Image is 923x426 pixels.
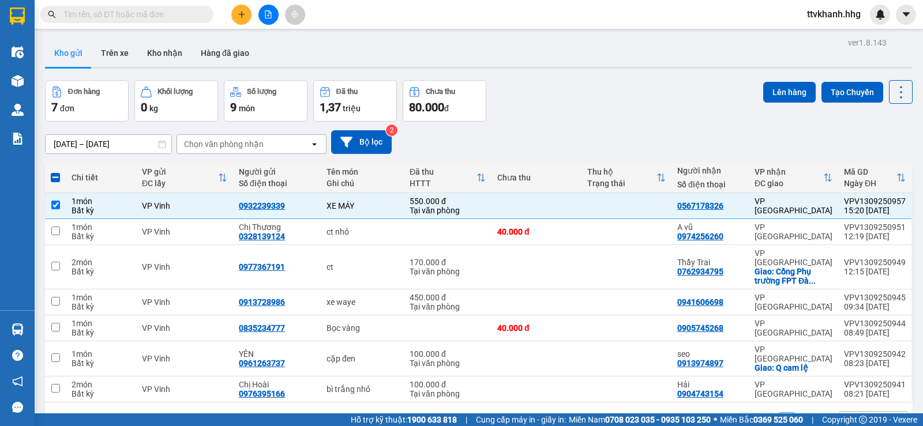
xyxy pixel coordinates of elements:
[426,88,455,96] div: Chưa thu
[72,232,130,241] div: Bất kỳ
[157,88,193,96] div: Khối lượng
[720,413,803,426] span: Miền Bắc
[239,380,315,389] div: Chị Hoài
[844,359,906,368] div: 08:23 [DATE]
[310,140,319,149] svg: open
[410,302,486,311] div: Tại văn phòng
[410,349,486,359] div: 100.000 đ
[239,359,285,368] div: 0961263737
[231,5,252,25] button: plus
[497,227,576,236] div: 40.000 đ
[138,39,192,67] button: Kho nhận
[184,138,264,150] div: Chọn văn phòng nhận
[444,104,449,113] span: đ
[142,201,227,210] div: VP Vinh
[812,413,813,426] span: |
[6,48,26,105] img: logo
[72,223,130,232] div: 1 món
[677,232,723,241] div: 0974256260
[224,80,307,122] button: Số lượng9món
[12,402,23,413] span: message
[844,197,906,206] div: VPV1309250957
[755,380,832,398] div: VP [GEOGRAPHIC_DATA]
[677,349,743,359] div: seo
[239,323,285,333] div: 0835234777
[755,293,832,311] div: VP [GEOGRAPHIC_DATA]
[327,354,398,363] div: cặp đen
[264,10,272,18] span: file-add
[239,201,285,210] div: 0932239339
[48,10,56,18] span: search
[336,88,358,96] div: Đã thu
[410,206,486,215] div: Tại văn phòng
[92,39,138,67] button: Trên xe
[821,82,883,103] button: Tạo Chuyến
[72,359,130,368] div: Bất kỳ
[844,389,906,398] div: 08:21 [DATE]
[45,39,92,67] button: Kho gửi
[844,293,906,302] div: VPV1309250945
[142,354,227,363] div: VP Vinh
[239,297,285,307] div: 0913728986
[755,248,832,267] div: VP [GEOGRAPHIC_DATA]
[12,376,23,387] span: notification
[12,104,24,116] img: warehouse-icon
[677,223,743,232] div: A vũ
[238,10,246,18] span: plus
[239,179,315,188] div: Số điện thoại
[677,323,723,333] div: 0905745268
[72,389,130,398] div: Bất kỳ
[136,163,233,193] th: Toggle SortBy
[755,197,832,215] div: VP [GEOGRAPHIC_DATA]
[192,39,258,67] button: Hàng đã giao
[403,80,486,122] button: Chưa thu80.000đ
[714,417,717,422] span: ⚪️
[410,167,476,176] div: Đã thu
[410,258,486,267] div: 170.000 đ
[569,413,711,426] span: Miền Nam
[12,75,24,87] img: warehouse-icon
[605,415,711,424] strong: 0708 023 035 - 0935 103 250
[587,167,656,176] div: Thu hộ
[677,267,723,276] div: 0762934795
[12,323,24,335] img: warehouse-icon
[798,7,870,21] span: ttvkhanh.hhg
[809,276,816,285] span: ...
[10,7,25,25] img: logo-vxr
[838,163,911,193] th: Toggle SortBy
[404,163,491,193] th: Toggle SortBy
[327,262,398,272] div: ct
[749,163,838,193] th: Toggle SortBy
[859,416,867,424] span: copyright
[72,302,130,311] div: Bất kỳ
[755,363,832,372] div: Giao: Q cam lệ
[46,135,171,153] input: Select a date range.
[755,167,823,176] div: VP nhận
[285,5,305,25] button: aim
[239,104,255,113] span: món
[327,167,398,176] div: Tên món
[476,413,566,426] span: Cung cấp máy in - giấy in:
[12,133,24,145] img: solution-icon
[51,100,58,114] span: 7
[45,80,129,122] button: Đơn hàng7đơn
[72,206,130,215] div: Bất kỳ
[755,319,832,337] div: VP [GEOGRAPHIC_DATA]
[60,104,74,113] span: đơn
[875,9,886,20] img: icon-new-feature
[72,319,130,328] div: 1 món
[142,227,227,236] div: VP Vinh
[844,258,906,267] div: VPV1309250949
[327,384,398,394] div: bì trắng nhỏ
[239,389,285,398] div: 0976395166
[239,349,315,359] div: YÊN
[327,297,398,307] div: xe waye
[291,10,299,18] span: aim
[410,197,486,206] div: 550.000 đ
[410,389,486,398] div: Tại văn phòng
[141,100,147,114] span: 0
[677,201,723,210] div: 0567178326
[72,349,130,359] div: 1 món
[587,179,656,188] div: Trạng thái
[844,179,896,188] div: Ngày ĐH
